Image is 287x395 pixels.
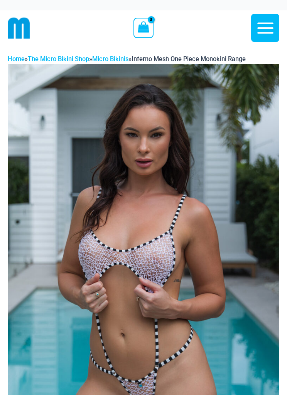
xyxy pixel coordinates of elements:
[28,55,89,63] a: The Micro Bikini Shop
[92,55,128,63] a: Micro Bikinis
[132,55,246,63] span: Inferno Mesh One Piece Monokini Range
[8,55,25,63] a: Home
[8,55,246,63] span: » » »
[133,18,153,38] a: View Shopping Cart, empty
[8,17,30,39] img: cropped mm emblem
